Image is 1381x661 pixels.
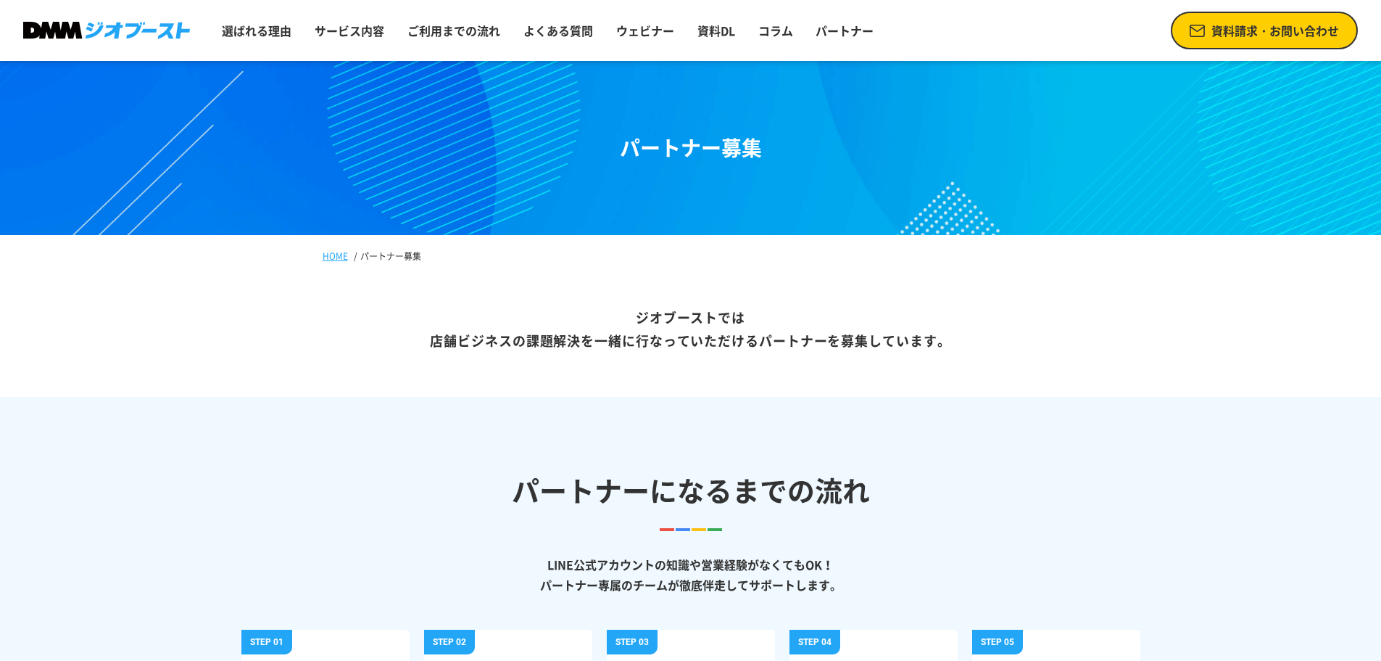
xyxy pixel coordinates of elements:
[1171,12,1358,49] a: 資料請求・お問い合わせ
[309,16,390,45] a: サービス内容
[620,133,762,163] h1: パートナー募集
[216,16,297,45] a: 選ばれる理由
[351,250,424,263] li: パートナー募集
[241,554,1140,595] p: LINE公式アカウントの知識や営業経験がなくてもOK！ パートナー専属のチームが徹底伴走してサポートします。
[402,16,506,45] a: ご利用までの流れ
[23,22,190,40] img: DMMジオブースト
[810,16,879,45] a: パートナー
[518,16,599,45] a: よくある質問
[692,16,741,45] a: 資料DL
[752,16,799,45] a: コラム
[323,250,348,263] a: HOME
[1211,22,1339,39] span: 資料請求・お問い合わせ
[610,16,680,45] a: ウェビナー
